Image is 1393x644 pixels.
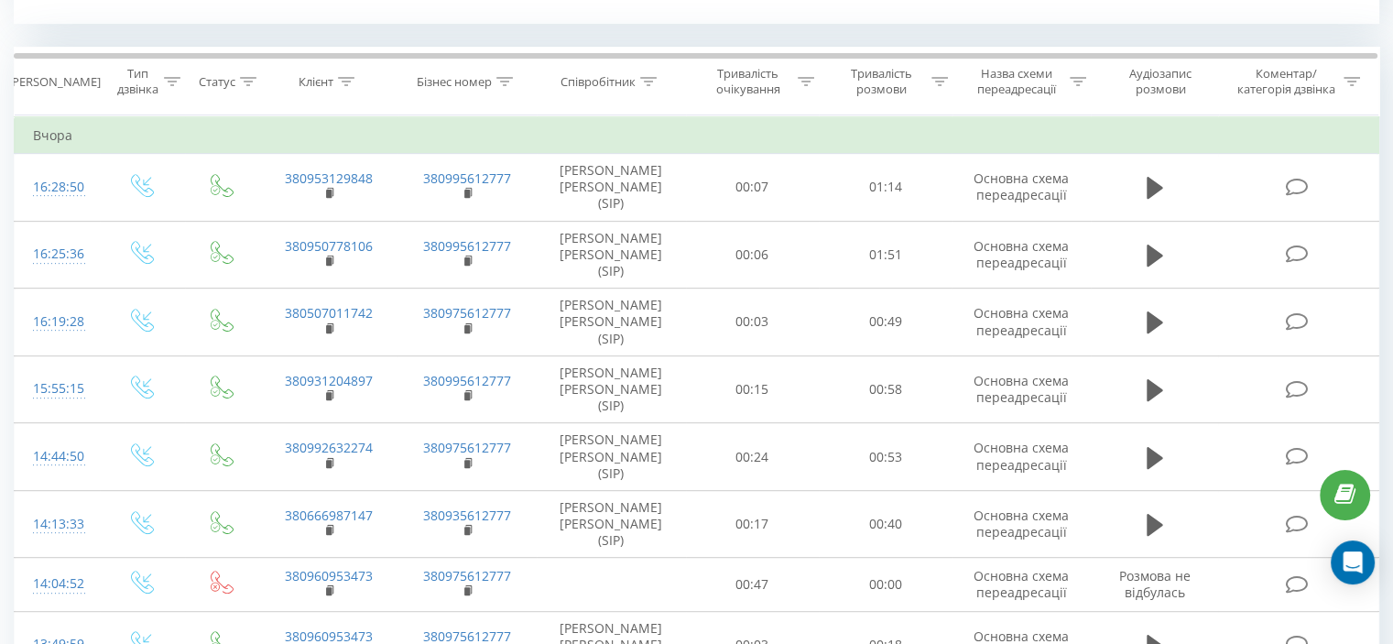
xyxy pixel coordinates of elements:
div: 16:19:28 [33,304,82,340]
td: [PERSON_NAME] [PERSON_NAME] (SIP) [537,289,686,356]
td: 00:53 [819,423,952,491]
div: Тривалість очікування [702,66,794,97]
td: Основна схема переадресації [952,289,1090,356]
a: 380666987147 [285,507,373,524]
td: [PERSON_NAME] [PERSON_NAME] (SIP) [537,221,686,289]
a: 380975612777 [423,304,511,322]
div: 16:28:50 [33,169,82,205]
td: Основна схема переадресації [952,423,1090,491]
div: Аудіозапис розмови [1107,66,1214,97]
td: [PERSON_NAME] [PERSON_NAME] (SIP) [537,423,686,491]
td: 00:07 [686,154,819,222]
td: Основна схема переадресації [952,558,1090,611]
a: 380995612777 [423,169,511,187]
div: 14:13:33 [33,507,82,542]
a: 380950778106 [285,237,373,255]
a: 380992632274 [285,439,373,456]
td: [PERSON_NAME] [PERSON_NAME] (SIP) [537,490,686,558]
td: 00:03 [686,289,819,356]
a: 380931204897 [285,372,373,389]
div: Бізнес номер [417,74,492,90]
td: 00:00 [819,558,952,611]
td: Основна схема переадресації [952,154,1090,222]
a: 380995612777 [423,237,511,255]
div: Клієнт [299,74,333,90]
a: 380975612777 [423,567,511,584]
td: 00:58 [819,355,952,423]
td: 00:49 [819,289,952,356]
div: Статус [199,74,235,90]
div: Open Intercom Messenger [1331,540,1375,584]
a: 380953129848 [285,169,373,187]
a: 380960953473 [285,567,373,584]
td: Основна схема переадресації [952,490,1090,558]
div: Коментар/категорія дзвінка [1232,66,1339,97]
td: 00:40 [819,490,952,558]
div: 15:55:15 [33,371,82,407]
div: [PERSON_NAME] [8,74,101,90]
td: Вчора [15,117,1379,154]
div: Тип дзвінка [115,66,158,97]
a: 380935612777 [423,507,511,524]
td: 00:47 [686,558,819,611]
td: 00:17 [686,490,819,558]
td: [PERSON_NAME] [PERSON_NAME] (SIP) [537,154,686,222]
td: [PERSON_NAME] [PERSON_NAME] (SIP) [537,355,686,423]
div: 16:25:36 [33,236,82,272]
div: Тривалість розмови [835,66,927,97]
td: Основна схема переадресації [952,355,1090,423]
td: 00:06 [686,221,819,289]
span: Розмова не відбулась [1119,567,1191,601]
div: 14:04:52 [33,566,82,602]
td: 01:14 [819,154,952,222]
a: 380995612777 [423,372,511,389]
td: Основна схема переадресації [952,221,1090,289]
a: 380975612777 [423,439,511,456]
td: 00:24 [686,423,819,491]
div: 14:44:50 [33,439,82,475]
div: Назва схеми переадресації [969,66,1065,97]
td: 00:15 [686,355,819,423]
td: 01:51 [819,221,952,289]
div: Співробітник [560,74,636,90]
a: 380507011742 [285,304,373,322]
